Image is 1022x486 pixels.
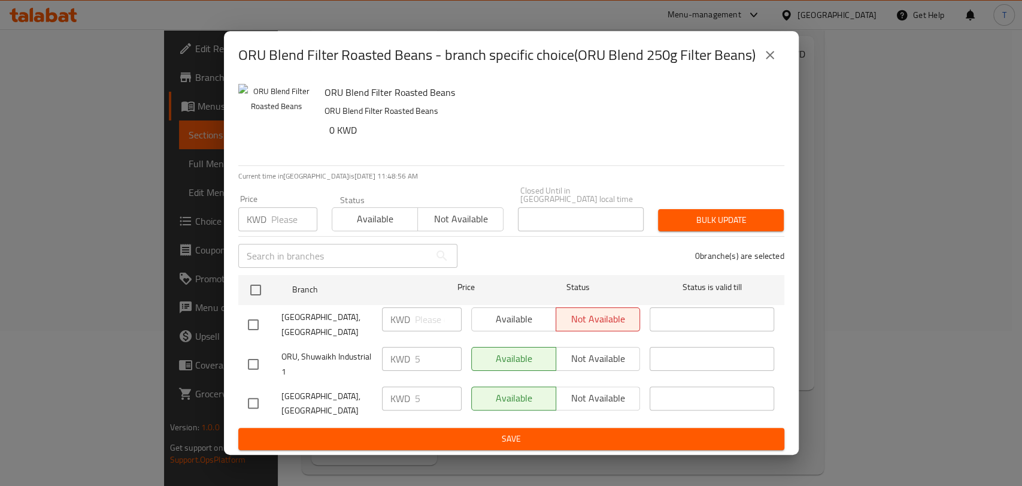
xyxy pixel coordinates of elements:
[650,280,774,295] span: Status is valid till
[281,389,372,419] span: [GEOGRAPHIC_DATA], [GEOGRAPHIC_DATA]
[756,41,784,70] button: close
[281,310,372,340] span: [GEOGRAPHIC_DATA], [GEOGRAPHIC_DATA]
[238,171,784,182] p: Current time in [GEOGRAPHIC_DATA] is [DATE] 11:48:56 AM
[325,84,775,101] h6: ORU Blend Filter Roasted Beans
[426,280,506,295] span: Price
[415,347,462,371] input: Please enter price
[248,431,775,446] span: Save
[238,46,756,65] h2: ORU Blend Filter Roasted Beans - branch specific choice(ORU Blend 250g Filter Beans)
[332,207,418,231] button: Available
[390,352,410,366] p: KWD
[329,122,775,138] h6: 0 KWD
[515,280,640,295] span: Status
[415,307,462,331] input: Please enter price
[238,84,315,161] img: ORU Blend Filter Roasted Beans
[417,207,504,231] button: Not available
[247,212,266,227] p: KWD
[415,387,462,410] input: Please enter price
[668,213,774,228] span: Bulk update
[271,207,317,231] input: Please enter price
[423,210,499,228] span: Not available
[238,244,430,268] input: Search in branches
[695,250,784,262] p: 0 branche(s) are selected
[281,349,372,379] span: ORU, Shuwaikh Industrial 1
[658,209,784,231] button: Bulk update
[390,391,410,406] p: KWD
[238,428,784,450] button: Save
[325,104,775,119] p: ORU Blend Filter Roasted Beans
[390,312,410,327] p: KWD
[337,210,413,228] span: Available
[292,282,417,297] span: Branch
